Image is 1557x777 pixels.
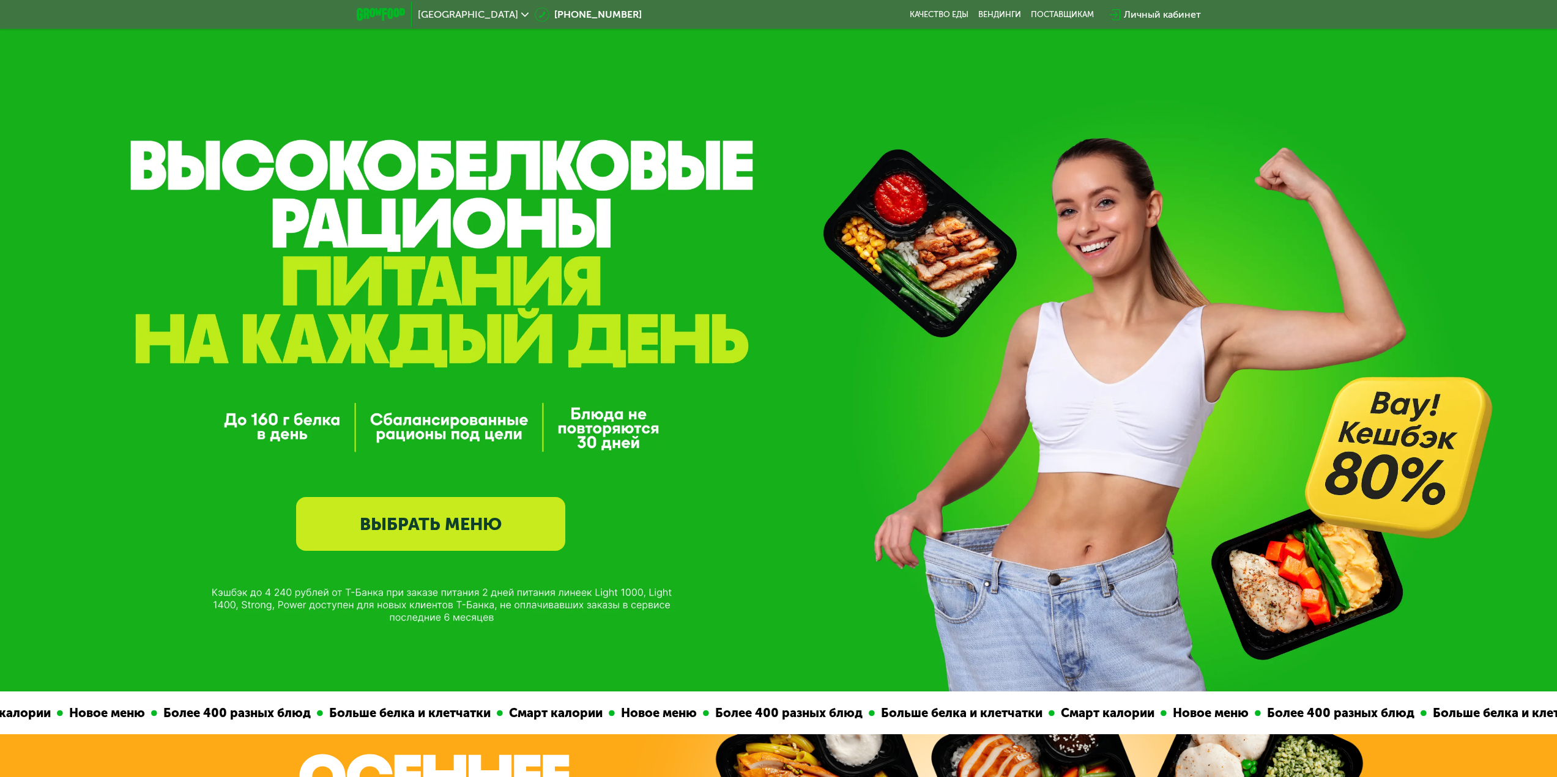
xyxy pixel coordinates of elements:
[1124,7,1201,22] div: Личный кабинет
[708,704,868,723] div: Более 400 разных блюд
[978,10,1021,20] a: Вендинги
[1031,10,1094,20] div: поставщикам
[1053,704,1159,723] div: Смарт калории
[535,7,642,22] a: [PHONE_NUMBER]
[296,497,565,551] a: ВЫБРАТЬ МЕНЮ
[910,10,968,20] a: Качество еды
[418,10,518,20] span: [GEOGRAPHIC_DATA]
[322,704,496,723] div: Больше белка и клетчатки
[502,704,608,723] div: Смарт калории
[874,704,1047,723] div: Больше белка и клетчатки
[62,704,150,723] div: Новое меню
[614,704,702,723] div: Новое меню
[1165,704,1254,723] div: Новое меню
[1260,704,1419,723] div: Более 400 разных блюд
[156,704,316,723] div: Более 400 разных блюд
